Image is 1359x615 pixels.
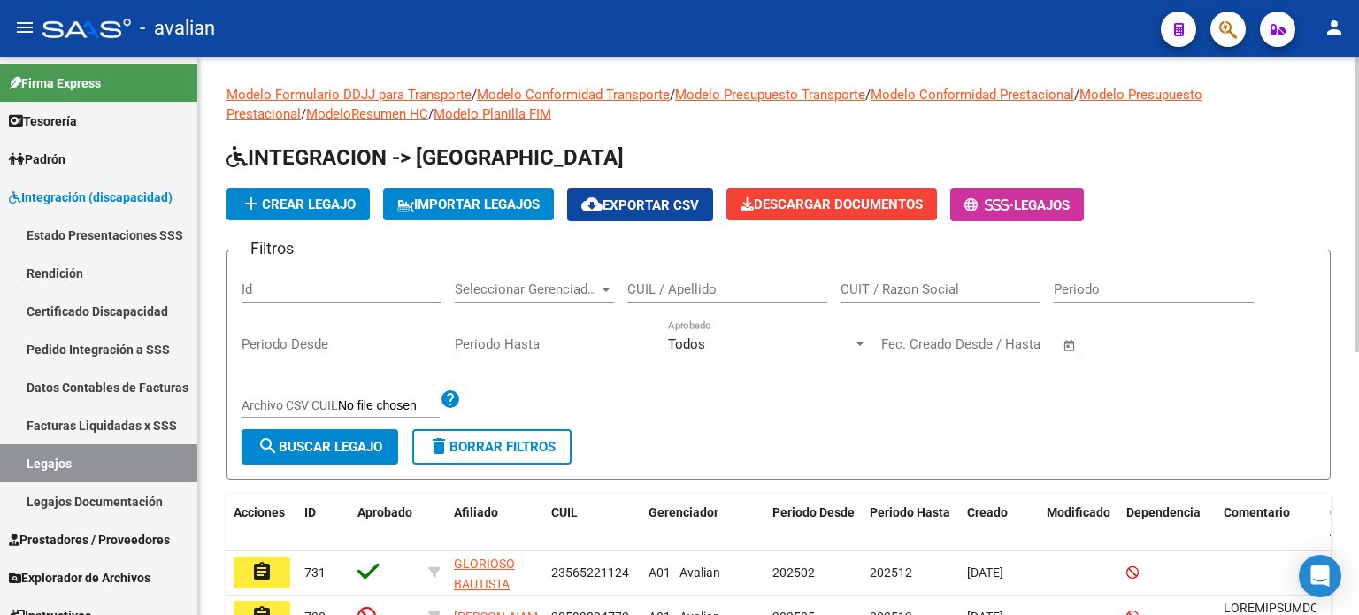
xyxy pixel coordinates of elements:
datatable-header-cell: Modificado [1040,494,1119,552]
a: Modelo Presupuesto Transporte [675,87,865,103]
span: 202512 [870,565,912,580]
mat-icon: delete [428,435,449,457]
span: Periodo Desde [772,505,855,519]
button: Open calendar [1060,335,1080,356]
datatable-header-cell: Gerenciador [641,494,765,552]
datatable-header-cell: CUIL [544,494,641,552]
span: Prestadores / Proveedores [9,530,170,550]
button: Descargar Documentos [726,188,937,220]
span: Periodo Hasta [870,505,950,519]
span: Explorador de Archivos [9,568,150,588]
input: End date [955,336,1040,352]
span: Aprobado [357,505,412,519]
button: Borrar Filtros [412,429,572,465]
span: Integración (discapacidad) [9,188,173,207]
mat-icon: assignment [251,561,273,582]
mat-icon: person [1324,17,1345,38]
mat-icon: cloud_download [581,194,603,215]
span: INTEGRACION -> [GEOGRAPHIC_DATA] [226,145,624,170]
span: - avalian [140,9,215,48]
span: - [964,197,1014,213]
span: Dependencia [1126,505,1201,519]
span: Comentario [1224,505,1290,519]
span: Acciones [234,505,285,519]
span: 202502 [772,565,815,580]
datatable-header-cell: Periodo Hasta [863,494,960,552]
a: ModeloResumen HC [306,106,428,122]
span: Gerenciador [649,505,718,519]
button: IMPORTAR LEGAJOS [383,188,554,220]
input: Start date [881,336,939,352]
button: Exportar CSV [567,188,713,221]
input: Archivo CSV CUIL [338,398,440,414]
datatable-header-cell: Creado [960,494,1040,552]
button: Crear Legajo [226,188,370,220]
span: [DATE] [967,565,1003,580]
div: Open Intercom Messenger [1299,555,1341,597]
datatable-header-cell: Afiliado [447,494,544,552]
a: Modelo Conformidad Prestacional [871,87,1074,103]
h3: Filtros [242,236,303,261]
span: Modificado [1047,505,1110,519]
span: Crear Legajo [241,196,356,212]
datatable-header-cell: Dependencia [1119,494,1217,552]
span: Firma Express [9,73,101,93]
a: Modelo Planilla FIM [434,106,551,122]
span: Archivo CSV CUIL [242,398,338,412]
span: Tesorería [9,111,77,131]
a: Modelo Conformidad Transporte [477,87,670,103]
span: Descargar Documentos [741,196,923,212]
span: 23565221124 [551,565,629,580]
span: IMPORTAR LEGAJOS [397,196,540,212]
span: GLORIOSO BAUTISTA [454,557,515,591]
span: ID [304,505,316,519]
span: Todos [668,336,705,352]
datatable-header-cell: Comentario [1217,494,1323,552]
button: -Legajos [950,188,1084,221]
span: Buscar Legajo [257,439,382,455]
mat-icon: add [241,193,262,214]
a: Modelo Formulario DDJJ para Transporte [226,87,472,103]
mat-icon: search [257,435,279,457]
mat-icon: menu [14,17,35,38]
span: CUIL [551,505,578,519]
datatable-header-cell: Acciones [226,494,297,552]
span: Creado [967,505,1008,519]
span: Padrón [9,150,65,169]
datatable-header-cell: Periodo Desde [765,494,863,552]
datatable-header-cell: ID [297,494,350,552]
span: Exportar CSV [581,197,699,213]
datatable-header-cell: Aprobado [350,494,421,552]
mat-icon: help [440,388,461,410]
span: Afiliado [454,505,498,519]
span: 731 [304,565,326,580]
span: Legajos [1014,197,1070,213]
span: Seleccionar Gerenciador [455,281,598,297]
span: Borrar Filtros [428,439,556,455]
button: Buscar Legajo [242,429,398,465]
span: A01 - Avalian [649,565,720,580]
